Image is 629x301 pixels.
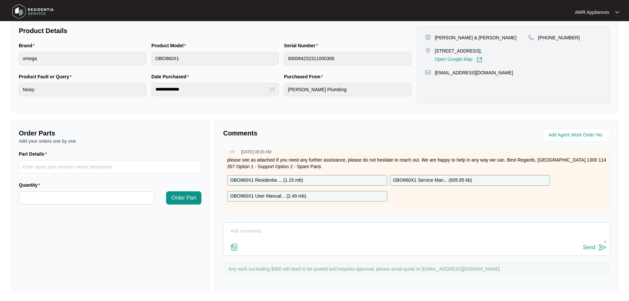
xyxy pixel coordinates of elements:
input: Serial Number [284,52,411,65]
p: [DATE] 09:20 AM [241,150,271,154]
img: residentia service logo [10,2,56,21]
label: Product Fault or Query [19,73,74,80]
img: file-attachment-doc.svg [230,243,238,251]
p: Comments [223,129,412,138]
p: AWR Appliances [575,9,609,16]
p: OBO960X1 Residentia ... ( 1.15 mb ) [230,177,303,184]
button: Order Part [166,191,201,205]
img: send-icon.svg [599,244,607,251]
label: Brand [19,42,37,49]
input: Product Model [152,52,279,65]
label: Part Details [19,151,50,157]
img: Link-External [476,57,482,63]
button: Send [583,243,607,252]
input: Purchased From [284,83,411,96]
a: Open Google Map [435,57,482,63]
label: Quantity [19,182,43,188]
label: Date Purchased [152,73,192,80]
label: Serial Number [284,42,320,49]
img: map-pin [528,34,534,40]
p: OBO960X1 Service Man... ( 605.85 kb ) [393,177,472,184]
input: Quantity [19,192,154,204]
input: Date Purchased [156,86,269,93]
p: [STREET_ADDRESS], [435,48,482,54]
input: Add Agent Work Order No. [548,131,606,139]
p: Product Details [19,26,411,35]
img: user-pin [425,34,431,40]
p: [EMAIL_ADDRESS][DOMAIN_NAME] [435,69,513,76]
p: [PHONE_NUMBER] [538,34,580,41]
img: dropdown arrow [615,11,619,14]
input: Part Details [19,160,201,173]
img: map-pin [425,69,431,75]
p: [PERSON_NAME] & [PERSON_NAME] [435,34,516,41]
label: Product Model [152,42,189,49]
input: Product Fault or Query [19,83,146,96]
p: Order Parts [19,129,201,138]
label: Purchased From [284,73,326,80]
p: OBO960X1 User Manual... ( 2.49 mb ) [230,193,306,200]
input: Brand [19,52,146,65]
img: map-pin [425,48,431,54]
p: Add your orders one by one [19,138,201,144]
p: Any work exceeding $300 will need to be quoted and requires approval, please email quote to [EMAI... [228,266,607,272]
span: Order Part [171,194,196,202]
p: please see as attached If you need any further assistance, please do not hesitate to reach out. W... [227,157,606,170]
div: Send [583,245,595,250]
